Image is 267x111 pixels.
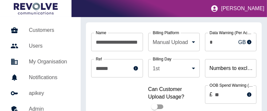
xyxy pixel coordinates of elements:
[14,3,58,14] img: Logo
[148,33,200,51] div: Manual Upload
[5,85,75,101] a: apikey
[5,70,75,85] a: Notifications
[29,58,70,66] h5: My Organisation
[210,91,213,99] p: £
[5,38,75,54] a: Users
[133,66,138,71] svg: This is a unique reference for your use - it can be anything
[247,39,252,45] svg: This sets the monthly warning limit for your customer’s Mobile Data usage and will be displayed a...
[153,30,179,35] label: Billing Platform
[148,59,200,78] div: 1st
[247,92,252,97] svg: This sets the warning limit for each line’s Out-of-Bundle usage and usage exceeding the limit wil...
[29,42,70,50] h5: Users
[210,30,253,35] label: Data Warning (Per Account)
[5,54,75,70] a: My Organisation
[153,56,172,62] label: Billing Day
[148,85,200,100] label: Can Customer Upload Usage?
[96,56,102,62] label: Ref
[208,2,267,15] button: [PERSON_NAME]
[29,26,70,34] h5: Customers
[5,22,75,38] a: Customers
[29,89,70,97] h5: apikey
[96,30,106,35] label: Name
[29,74,70,81] h5: Notifications
[221,6,264,11] p: [PERSON_NAME]
[210,82,253,88] label: OOB Spend Warning (Per Line)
